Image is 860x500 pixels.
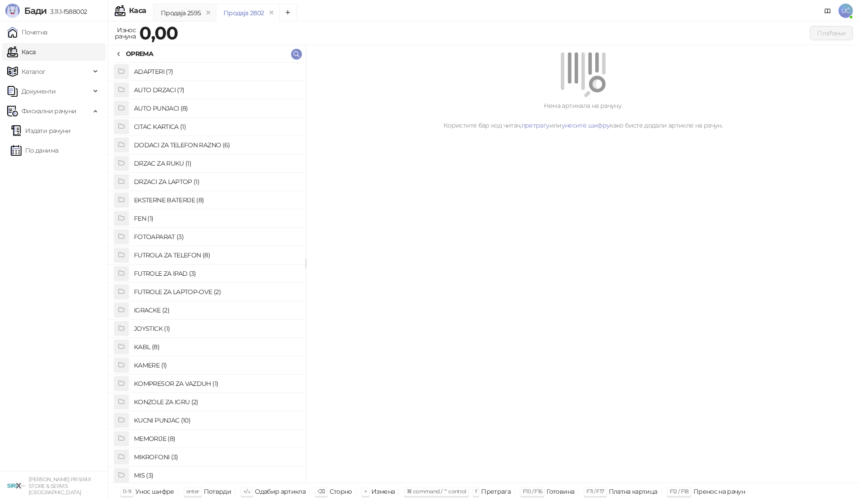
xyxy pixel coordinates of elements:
div: Сторно [330,486,352,497]
h4: FEN (1) [134,211,298,226]
h4: IGRACKE (2) [134,303,298,317]
strong: 0,00 [139,22,178,44]
h4: MIS (3) [134,468,298,483]
small: [PERSON_NAME] PR SIRIX STORE & SERVIS [GEOGRAPHIC_DATA] [29,476,91,496]
div: OPREMA [126,49,153,59]
a: Почетна [7,23,47,41]
div: Продаја 2802 [224,8,264,18]
h4: CITAC KARTICA (1) [134,120,298,134]
div: grid [108,63,305,483]
h4: KOMPRESOR ZA VAZDUH (1) [134,376,298,391]
a: Документација [821,4,835,18]
span: Каталог [21,63,46,81]
a: претрагу [521,121,550,129]
span: F10 / F16 [523,488,542,495]
div: Износ рачуна [113,24,138,42]
span: f [475,488,477,495]
a: Издати рачуни [11,122,71,140]
span: Документи [21,82,56,100]
span: Фискални рачуни [21,102,76,120]
h4: FOTOAPARAT (3) [134,230,298,244]
button: remove [266,9,277,17]
h4: KONZOLE ZA IGRU (2) [134,395,298,409]
span: F12 / F18 [670,488,689,495]
div: Готовина [546,486,574,497]
h4: FUTROLE ZA LAPTOP-OVE (2) [134,285,298,299]
img: Logo [5,4,20,18]
h4: MIKROFONI (3) [134,450,298,464]
h4: DRZAC ZA RUKU (1) [134,156,298,171]
button: remove [202,9,214,17]
span: ⌘ command / ⌃ control [407,488,466,495]
button: Add tab [279,4,297,21]
span: 0-9 [123,488,131,495]
img: 64x64-companyLogo-cb9a1907-c9b0-4601-bb5e-5084e694c383.png [7,477,25,495]
div: Унос шифре [135,486,174,497]
div: Претрага [481,486,511,497]
h4: JOYSTICK (1) [134,321,298,336]
h4: KAMERE (1) [134,358,298,372]
a: Каса [7,43,35,61]
h4: DRZACI ZA LAPTOP (1) [134,175,298,189]
a: По данима [11,141,58,159]
h4: AUTO DRZACI (7) [134,83,298,97]
button: Плаћање [810,26,853,40]
span: + [364,488,367,495]
div: Пренос на рачун [693,486,745,497]
h4: MEMORIJE (8) [134,432,298,446]
div: Платна картица [609,486,658,497]
h4: FUTROLA ZA TELEFON (8) [134,248,298,262]
span: UĆ [838,4,853,18]
div: Продаја 2595 [161,8,201,18]
span: ↑/↓ [243,488,250,495]
span: ⌫ [318,488,325,495]
span: F11 / F17 [586,488,604,495]
h4: KABL (8) [134,340,298,354]
div: Одабир артикла [255,486,305,497]
span: Бади [24,5,47,16]
h4: AUTO PUNJACI (8) [134,101,298,115]
h4: ADAPTERI (7) [134,64,298,79]
a: унесите шифру [562,121,610,129]
h4: EKSTERNE BATERIJE (8) [134,193,298,207]
span: 3.11.1-f588002 [47,8,87,16]
h4: FUTROLE ZA IPAD (3) [134,266,298,281]
div: Каса [129,7,146,14]
div: Потврди [204,486,232,497]
div: Нема артикала на рачуну. Користите бар код читач, или како бисте додали артикле на рачун. [317,101,849,130]
div: Измена [371,486,395,497]
span: enter [186,488,199,495]
h4: KUCNI PUNJAC (10) [134,413,298,427]
h4: DODACI ZA TELEFON RAZNO (6) [134,138,298,152]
